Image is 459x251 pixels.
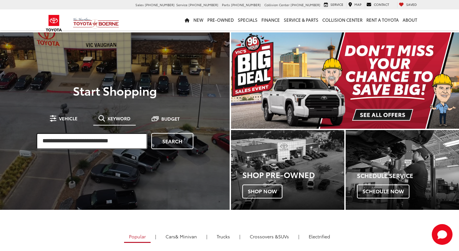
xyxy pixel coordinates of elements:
[27,84,202,97] p: Start Shopping
[238,233,242,240] li: |
[161,116,180,121] span: Budget
[205,233,209,240] li: |
[42,13,66,34] img: Toyota
[231,130,344,209] a: Shop Pre-Owned Shop Now
[320,9,364,30] a: Collision Center
[231,2,261,7] span: [PHONE_NUMBER]
[291,2,320,7] span: [PHONE_NUMBER]
[59,116,77,121] span: Vehicle
[374,2,389,7] span: Contact
[357,173,459,179] h4: Schedule Service
[346,130,459,209] a: Schedule Service Schedule Now
[189,2,218,7] span: [PHONE_NUMBER]
[322,2,345,8] a: Service
[222,2,230,7] span: Parts
[365,2,391,8] a: Contact
[401,9,419,30] a: About
[73,18,119,29] img: Vic Vaughan Toyota of Boerne
[135,2,144,7] span: Sales
[205,9,236,30] a: Pre-Owned
[124,231,151,243] a: Popular
[259,9,282,30] a: Finance
[347,2,363,8] a: Map
[432,224,453,245] svg: Start Chat
[231,130,344,209] div: Toyota
[282,9,320,30] a: Service & Parts: Opens in a new tab
[432,224,453,245] button: Toggle Chat Window
[245,231,294,242] a: SUVs
[145,2,175,7] span: [PHONE_NUMBER]
[250,233,278,240] span: Crossovers &
[154,233,158,240] li: |
[364,9,401,30] a: Rent a Toyota
[406,2,417,7] span: Saved
[175,233,197,240] span: & Minivan
[304,231,335,242] a: Electrified
[397,2,419,8] a: My Saved Vehicles
[354,2,361,7] span: Map
[176,2,188,7] span: Service
[242,185,282,198] span: Shop Now
[236,9,259,30] a: Specials
[191,9,205,30] a: New
[357,185,409,198] span: Schedule Now
[212,231,235,242] a: Trucks
[297,233,301,240] li: |
[346,130,459,209] div: Toyota
[183,9,191,30] a: Home
[161,231,202,242] a: Cars
[151,133,193,149] a: Search
[108,116,131,121] span: Keyword
[242,170,344,179] h3: Shop Pre-Owned
[330,2,343,7] span: Service
[264,2,290,7] span: Collision Center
